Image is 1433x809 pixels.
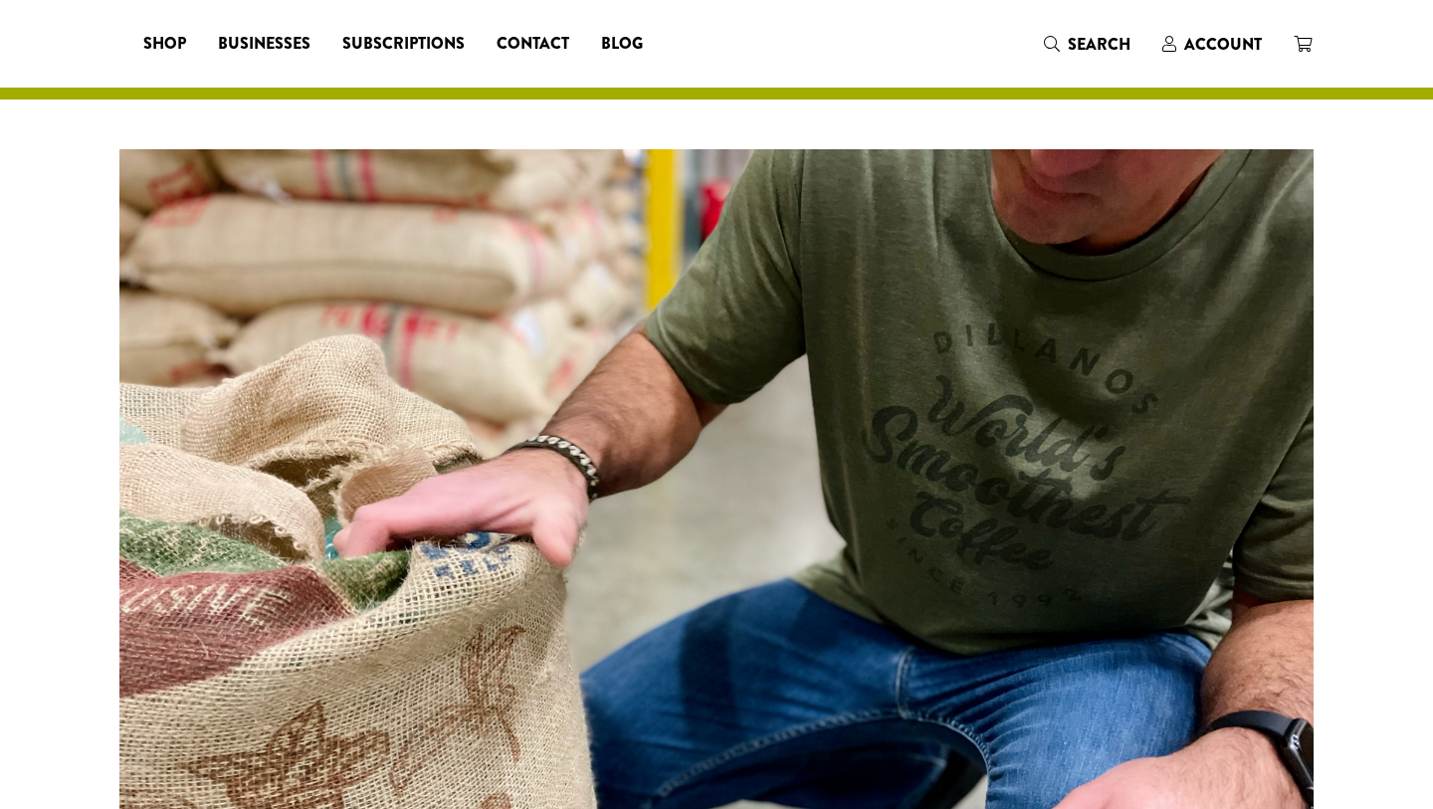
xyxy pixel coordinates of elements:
[1184,33,1262,56] span: Account
[1068,33,1130,56] span: Search
[127,28,202,60] a: Shop
[601,32,643,57] span: Blog
[342,32,465,57] span: Subscriptions
[326,28,481,60] a: Subscriptions
[481,28,585,60] a: Contact
[202,28,326,60] a: Businesses
[1146,28,1278,61] a: Account
[1028,28,1146,61] a: Search
[585,28,659,60] a: Blog
[143,32,186,57] span: Shop
[497,32,569,57] span: Contact
[218,32,310,57] span: Businesses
